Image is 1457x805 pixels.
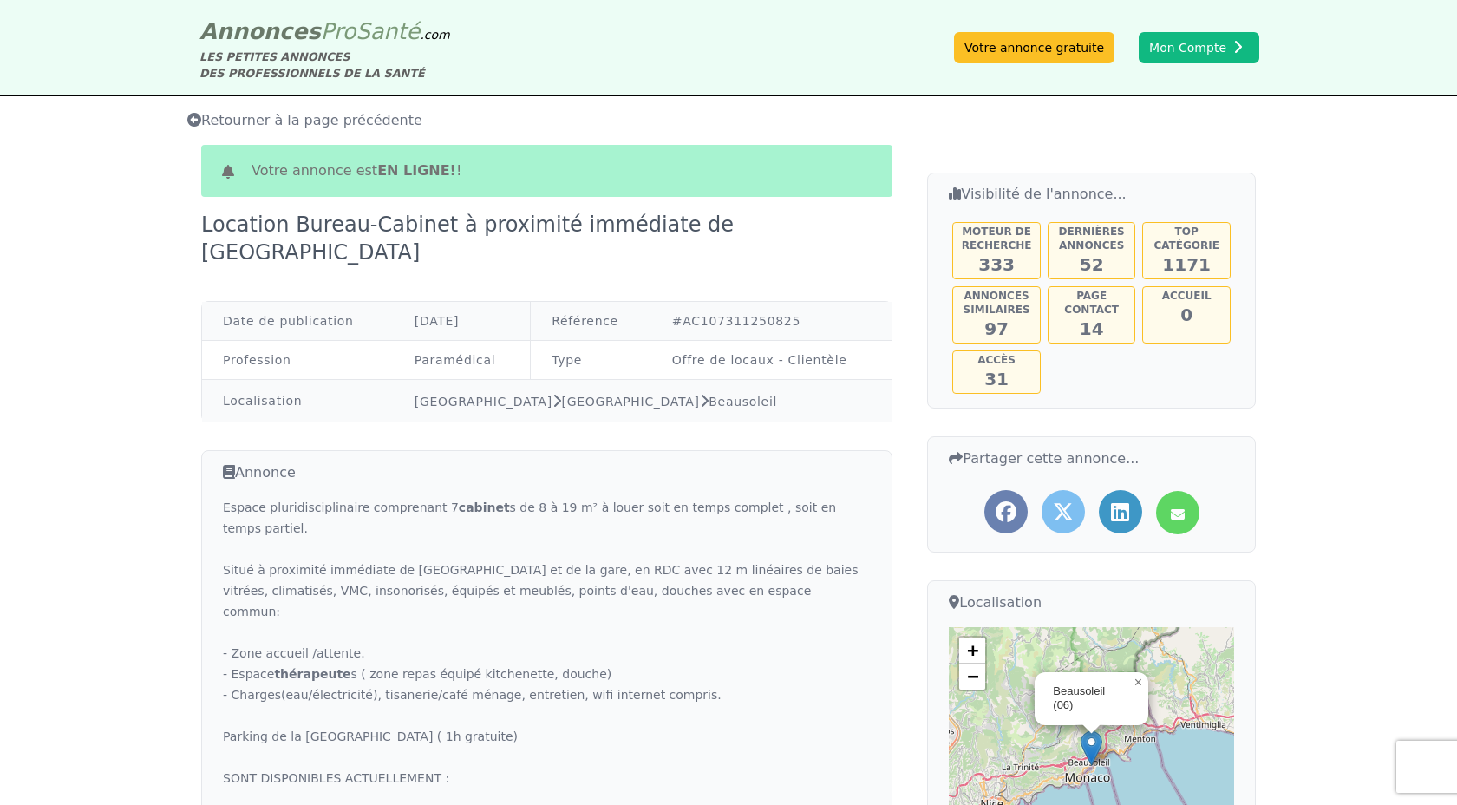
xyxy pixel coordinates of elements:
img: Marker [1081,730,1102,766]
div: LES PETITES ANNONCES DES PROFESSIONNELS DE LA SANTÉ [199,49,450,82]
h5: Accès [955,353,1038,367]
a: Zoom in [959,638,985,664]
span: Annonces [199,18,321,44]
span: .com [420,28,449,42]
span: 97 [984,318,1009,339]
a: Offre de locaux - Clientèle [672,353,847,367]
a: AnnoncesProSanté.com [199,18,450,44]
td: Type [531,341,651,380]
i: Retourner à la liste [187,113,201,127]
span: 0 [1180,304,1192,325]
span: − [967,665,978,687]
a: Partager l'annonce sur Facebook [984,490,1028,533]
td: #AC107311250825 [651,302,892,341]
span: Santé [356,18,420,44]
span: 52 [1080,254,1104,275]
a: [GEOGRAPHIC_DATA] [562,395,700,409]
td: [DATE] [394,302,531,341]
td: Date de publication [202,302,394,341]
strong: cabinet [459,501,510,514]
span: 333 [978,254,1015,275]
span: Votre annonce est ! [252,160,461,181]
td: Localisation [202,380,394,422]
b: en ligne! [377,162,456,179]
a: Votre annonce gratuite [954,32,1114,63]
a: Partager l'annonce sur LinkedIn [1099,490,1142,533]
button: Mon Compte [1139,32,1259,63]
a: Close popup [1127,672,1148,693]
h5: Page contact [1050,289,1134,317]
td: Référence [531,302,651,341]
span: × [1134,675,1142,690]
a: Paramédical [415,353,496,367]
h5: Top catégorie [1145,225,1228,252]
h3: Partager cette annonce... [949,448,1234,469]
td: Profession [202,341,394,380]
div: Location Bureau-Cabinet à proximité immédiate de [GEOGRAPHIC_DATA] [201,211,892,266]
h5: Moteur de recherche [955,225,1038,252]
h5: Annonces similaires [955,289,1038,317]
span: + [967,639,978,661]
a: Partager l'annonce sur Twitter [1042,490,1085,533]
span: 31 [984,369,1009,389]
span: 1171 [1162,254,1211,275]
div: Beausoleil (06) [1053,684,1127,714]
a: [GEOGRAPHIC_DATA] [415,395,552,409]
a: Partager l'annonce par mail [1156,491,1199,534]
a: Beausoleil [709,395,777,409]
h3: Annonce [223,461,871,483]
h3: Visibilité de l'annonce... [949,184,1234,205]
h3: Localisation [949,592,1234,613]
span: Pro [321,18,356,44]
span: 14 [1080,318,1104,339]
strong: thérapeute [274,667,350,681]
span: Retourner à la page précédente [187,112,422,128]
h5: Dernières annonces [1050,225,1134,252]
a: Zoom out [959,664,985,690]
h5: Accueil [1145,289,1228,303]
